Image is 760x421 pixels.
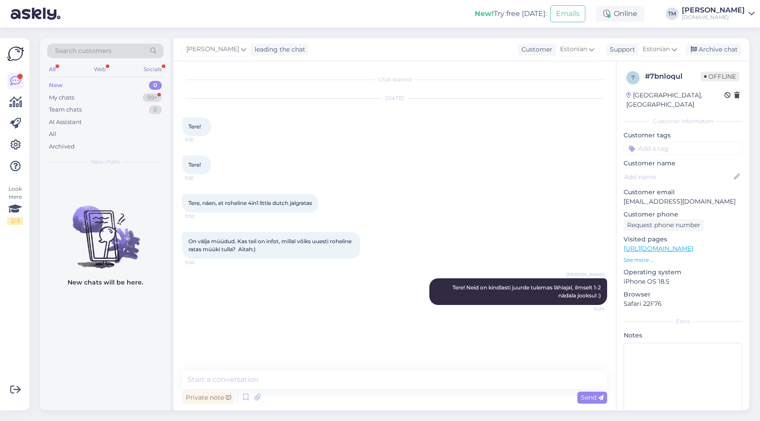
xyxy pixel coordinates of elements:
[624,317,742,325] div: Extra
[624,290,742,299] p: Browser
[566,271,604,278] span: [PERSON_NAME]
[182,392,235,404] div: Private note
[49,142,75,151] div: Archived
[7,185,23,225] div: Look Here
[92,64,108,75] div: Web
[624,245,693,253] a: [URL][DOMAIN_NAME]
[452,284,602,299] span: Tere! Neid on kindlasti juurde tulemas lähiajal, ilmselt 1-2 nädala jooksul :)
[68,278,143,287] p: New chats will be here.
[251,45,305,54] div: leading the chat
[49,118,82,127] div: AI Assistant
[185,259,218,266] span: 11:52
[645,71,700,82] div: # 7bnloqul
[7,45,24,62] img: Askly Logo
[624,172,732,182] input: Add name
[581,393,604,401] span: Send
[40,190,171,270] img: No chats
[188,200,312,206] span: Tere, näen, et roheline 4in1 little dutch jalgratas
[560,44,587,54] span: Estonian
[626,91,724,109] div: [GEOGRAPHIC_DATA], [GEOGRAPHIC_DATA]
[624,256,742,264] p: See more ...
[186,44,239,54] span: [PERSON_NAME]
[550,5,585,22] button: Emails
[596,6,644,22] div: Online
[47,64,57,75] div: All
[624,331,742,340] p: Notes
[624,142,742,155] input: Add a tag
[666,8,678,20] div: TM
[624,268,742,277] p: Operating system
[685,44,741,56] div: Archive chat
[624,277,742,286] p: iPhone OS 18.5
[632,74,635,81] span: 7
[49,93,74,102] div: My chats
[149,81,162,90] div: 0
[682,14,745,21] div: [DOMAIN_NAME]
[475,9,494,18] b: New!
[624,159,742,168] p: Customer name
[188,238,353,253] span: On välja müüdud. Kas teil on infot, millal võiks uuesti roheline ratas müüki tulla? Aitah:)
[188,123,201,130] span: Tere!
[475,8,547,19] div: Try free [DATE]:
[624,131,742,140] p: Customer tags
[185,136,218,143] span: 11:51
[49,130,56,139] div: All
[643,44,670,54] span: Estonian
[55,46,112,56] span: Search customers
[49,81,63,90] div: New
[624,219,704,231] div: Request phone number
[624,197,742,206] p: [EMAIL_ADDRESS][DOMAIN_NAME]
[185,175,218,181] span: 11:51
[182,94,607,102] div: [DATE]
[624,117,742,125] div: Customer information
[49,105,82,114] div: Team chats
[143,93,162,102] div: 99+
[185,213,218,220] span: 11:52
[624,188,742,197] p: Customer email
[682,7,745,14] div: [PERSON_NAME]
[91,158,120,166] span: New chats
[624,299,742,309] p: Safari 22F76
[624,235,742,244] p: Visited pages
[149,105,162,114] div: 0
[682,7,755,21] a: [PERSON_NAME][DOMAIN_NAME]
[7,217,23,225] div: 2 / 3
[700,72,740,81] span: Offline
[571,305,604,312] span: 12:24
[606,45,635,54] div: Support
[624,210,742,219] p: Customer phone
[142,64,164,75] div: Socials
[518,45,552,54] div: Customer
[182,76,607,84] div: Chat started
[188,161,201,168] span: Tere!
